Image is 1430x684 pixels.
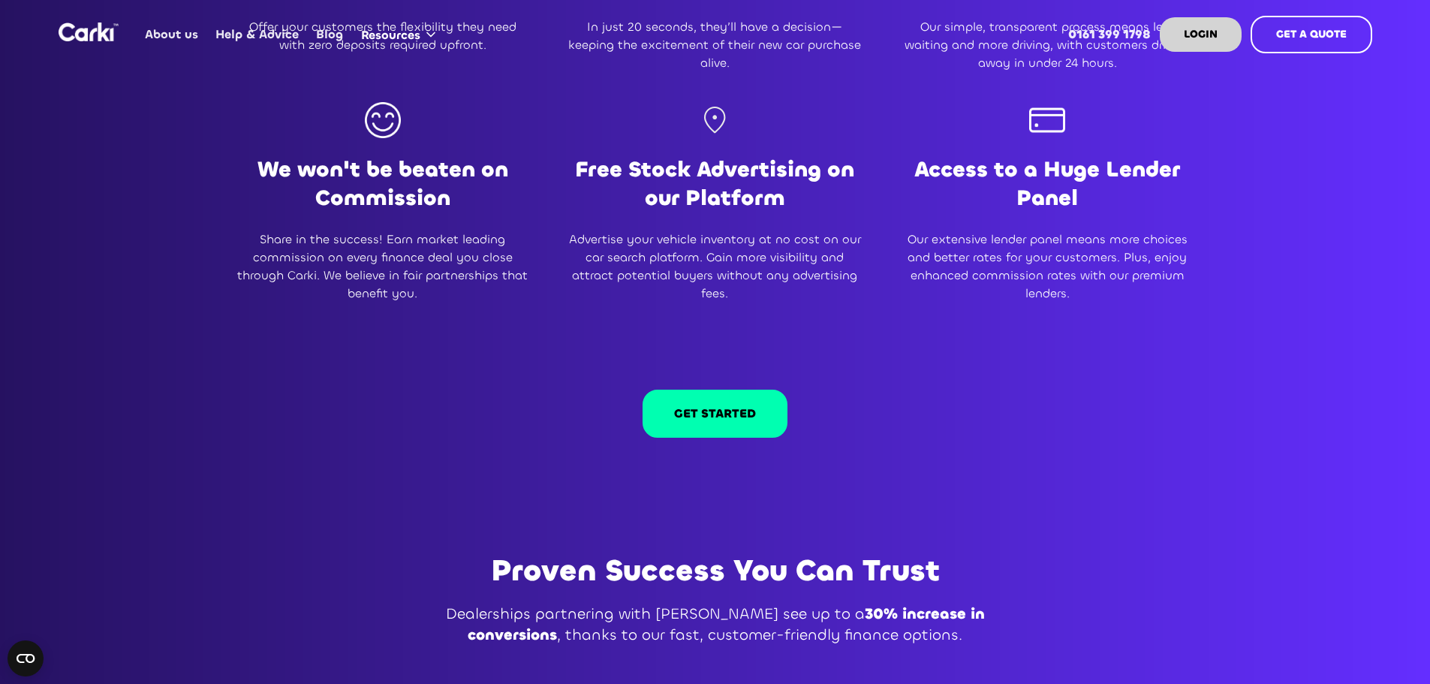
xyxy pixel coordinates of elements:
strong: GET A QUOTE [1276,27,1347,41]
a: Help & Advice [207,5,308,64]
a: LOGIN [1160,17,1242,52]
a: Get Started [643,390,787,438]
div: Resources [361,27,420,44]
a: Blog [308,5,352,64]
p: Advertise your vehicle inventory at no cost on our car search platform. Gain more visibility and ... [567,231,863,303]
strong: Free Stock Advertising on our Platform [575,155,854,212]
strong: Proven Success You Can Trust [491,551,940,590]
button: Open CMP widget [8,640,44,676]
a: 0161 399 1798 [1059,5,1159,64]
p: Our extensive lender panel means more choices and better rates for your customers. Plus, enjoy en... [899,231,1196,303]
div: Resources [352,6,450,63]
p: Share in the success! Earn market leading commission on every finance deal you close through Cark... [235,231,531,303]
strong: We won't be beaten on Commission [257,155,508,212]
img: Logo [59,23,119,41]
a: About us [137,5,207,64]
div: Dealerships partnering with [PERSON_NAME] see up to a , thanks to our fast, customer-friendly fin... [415,589,1016,646]
strong: Access to a Huge Lender Panel [914,155,1180,212]
a: GET A QUOTE [1251,16,1372,53]
a: home [59,23,119,41]
strong: 0161 399 1798 [1068,26,1151,42]
strong: 30% increase in conversions [468,604,985,645]
strong: LOGIN [1184,27,1218,41]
